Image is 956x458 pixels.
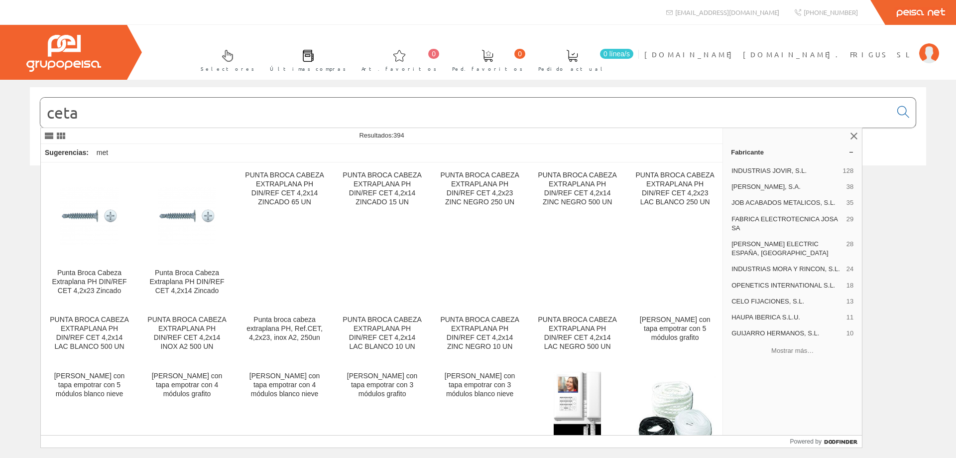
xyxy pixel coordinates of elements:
[40,98,891,128] input: Buscar...
[846,313,853,322] span: 11
[626,163,723,307] a: PUNTA BROCA CABEZA EXTRAPLANA PH DIN/REF CET 4,2x23 LAC BLANCO 250 UN
[514,49,525,59] span: 0
[731,198,842,207] span: JOB ACABADOS METALICOS, S.L.
[846,198,853,207] span: 35
[846,265,853,274] span: 24
[846,297,853,306] span: 13
[731,265,842,274] span: INDUSTRIAS MORA Y RINCON, S.L.
[846,329,853,338] span: 10
[342,372,423,399] div: [PERSON_NAME] con tapa empotrar con 3 módulos grafito
[675,8,779,16] span: [EMAIL_ADDRESS][DOMAIN_NAME]
[790,436,862,448] a: Powered by
[191,41,259,78] a: Selectores
[727,342,858,359] button: Mostrar más…
[431,307,528,363] a: PUNTA BROCA CABEZA EXTRAPLANA PH DIN/REF CET 4,2x14 ZINC NEGRO 10 UN
[49,372,130,399] div: [PERSON_NAME] con tapa empotrar con 5 módulos blanco nieve
[644,41,939,51] a: [DOMAIN_NAME] [DOMAIN_NAME]. FRIGUS SL
[529,307,626,363] a: PUNTA BROCA CABEZA EXTRAPLANA PH DIN/REF CET 4,2x14 LAC NEGRO 500 UN
[439,315,520,351] div: PUNTA BROCA CABEZA EXTRAPLANA PH DIN/REF CET 4,2x14 ZINC NEGRO 10 UN
[260,41,351,78] a: Últimas compras
[49,186,130,245] img: Punta Broca Cabeza Extraplana PH DIN/REF CET 4,2x23 Zincado
[634,171,716,207] div: PUNTA BROCA CABEZA EXTRAPLANA PH DIN/REF CET 4,2x23 LAC BLANCO 250 UN
[41,146,91,160] div: Sugerencias:
[439,372,520,399] div: [PERSON_NAME] con tapa empotrar con 3 módulos blanco nieve
[842,166,853,175] span: 128
[790,437,822,446] span: Powered by
[361,64,437,74] span: Art. favoritos
[41,163,138,307] a: Punta Broca Cabeza Extraplana PH DIN/REF CET 4,2x23 Zincado Punta Broca Cabeza Extraplana PH DIN/...
[138,307,236,363] a: PUNTA BROCA CABEZA EXTRAPLANA PH DIN/REF CET 4,2x14 INOX A2 500 UN
[731,166,838,175] span: INDUSTRIAS JOVIR, S.L.
[49,269,130,296] div: Punta Broca Cabeza Extraplana PH DIN/REF CET 4,2x23 Zincado
[138,163,236,307] a: Punta Broca Cabeza Extraplana PH DIN/REF CET 4,2x14 Zincado Punta Broca Cabeza Extraplana PH DIN/...
[201,64,254,74] span: Selectores
[431,163,528,307] a: PUNTA BROCA CABEZA EXTRAPLANA PH DIN/REF CET 4,2x23 ZINC NEGRO 250 UN
[731,240,842,258] span: [PERSON_NAME] ELECTRIC ESPAÑA, [GEOGRAPHIC_DATA]
[846,215,853,233] span: 29
[30,178,926,186] div: © Grupo Peisa
[49,315,130,351] div: PUNTA BROCA CABEZA EXTRAPLANA PH DIN/REF CET 4,2x14 LAC BLANCO 500 UN
[644,49,914,59] span: [DOMAIN_NAME] [DOMAIN_NAME]. FRIGUS SL
[538,64,606,74] span: Pedido actual
[146,372,228,399] div: [PERSON_NAME] con tapa empotrar con 4 módulos grafito
[146,186,228,245] img: Punta Broca Cabeza Extraplana PH DIN/REF CET 4,2x14 Zincado
[93,144,112,162] div: met
[428,49,439,59] span: 0
[41,307,138,363] a: PUNTA BROCA CABEZA EXTRAPLANA PH DIN/REF CET 4,2x14 LAC BLANCO 500 UN
[244,372,325,399] div: [PERSON_NAME] con tapa empotrar con 4 módulos blanco nieve
[146,315,228,351] div: PUNTA BROCA CABEZA EXTRAPLANA PH DIN/REF CET 4,2x14 INOX A2 500 UN
[731,297,842,306] span: CELO FIJACIONES, S.L.
[731,329,842,338] span: GUIJARRO HERMANOS, S.L.
[804,8,858,16] span: [PHONE_NUMBER]
[846,281,853,290] span: 18
[600,49,633,59] span: 0 línea/s
[452,64,523,74] span: Ped. favoritos
[731,215,842,233] span: FABRICA ELECTROTECNICA JOSA SA
[26,35,101,72] img: Grupo Peisa
[236,163,333,307] a: PUNTA BROCA CABEZA EXTRAPLANA PH DIN/REF CET 4,2x14 ZINCADO 65 UN
[634,376,716,457] img: CET- 14 CINTA ESPIRAL TRANSP.
[146,269,228,296] div: Punta Broca Cabeza Extraplana PH DIN/REF CET 4,2x14 Zincado
[244,171,325,207] div: PUNTA BROCA CABEZA EXTRAPLANA PH DIN/REF CET 4,2x14 ZINCADO 65 UN
[723,144,862,160] a: Fabricante
[342,315,423,351] div: PUNTA BROCA CABEZA EXTRAPLANA PH DIN/REF CET 4,2x14 LAC BLANCO 10 UN
[731,313,842,322] span: HAUPA IBERICA S.L.U.
[439,171,520,207] div: PUNTA BROCA CABEZA EXTRAPLANA PH DIN/REF CET 4,2x23 ZINC NEGRO 250 UN
[626,307,723,363] a: [PERSON_NAME] con tapa empotrar con 5 módulos grafito
[334,163,431,307] a: PUNTA BROCA CABEZA EXTRAPLANA PH DIN/REF CET 4,2x14 ZINCADO 15 UN
[393,132,404,139] span: 394
[342,171,423,207] div: PUNTA BROCA CABEZA EXTRAPLANA PH DIN/REF CET 4,2x14 ZINCADO 15 UN
[270,64,346,74] span: Últimas compras
[236,307,333,363] a: Punta broca cabeza extraplana PH, Ref.CET, 4,2x23, inox A2, 250un
[244,315,325,342] div: Punta broca cabeza extraplana PH, Ref.CET, 4,2x23, inox A2, 250un
[731,281,842,290] span: OPENETICS INTERNATIONAL S.L.
[529,163,626,307] a: PUNTA BROCA CABEZA EXTRAPLANA PH DIN/REF CET 4,2x14 ZINC NEGRO 500 UN
[731,182,842,191] span: [PERSON_NAME], S.A.
[846,182,853,191] span: 38
[359,132,404,139] span: Resultados:
[537,315,618,351] div: PUNTA BROCA CABEZA EXTRAPLANA PH DIN/REF CET 4,2x14 LAC NEGRO 500 UN
[334,307,431,363] a: PUNTA BROCA CABEZA EXTRAPLANA PH DIN/REF CET 4,2x14 LAC BLANCO 10 UN
[846,240,853,258] span: 28
[537,171,618,207] div: PUNTA BROCA CABEZA EXTRAPLANA PH DIN/REF CET 4,2x14 ZINC NEGRO 500 UN
[634,315,716,342] div: [PERSON_NAME] con tapa empotrar con 5 módulos grafito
